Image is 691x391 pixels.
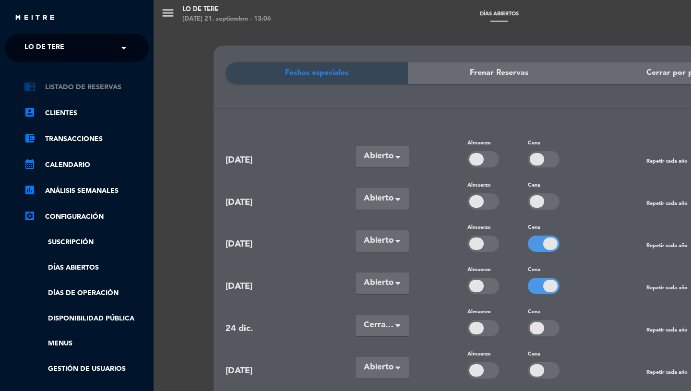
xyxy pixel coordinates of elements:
[24,210,36,222] i: settings_applications
[24,313,149,324] a: Disponibilidad pública
[24,107,36,118] i: account_box
[24,158,36,170] i: calendar_month
[24,107,149,119] a: account_boxClientes
[24,237,149,248] a: Suscripción
[24,288,149,299] a: Días de Operación
[24,364,149,375] a: Gestión de usuarios
[24,185,149,197] a: assessmentANÁLISIS SEMANALES
[24,133,149,145] a: account_balance_walletTransacciones
[24,159,149,171] a: calendar_monthCalendario
[24,38,64,58] span: Lo de Tere
[24,132,36,144] i: account_balance_wallet
[24,262,149,273] a: Días abiertos
[24,81,36,92] i: chrome_reader_mode
[24,184,36,196] i: assessment
[24,211,149,223] a: Configuración
[24,82,149,93] a: chrome_reader_modeListado de Reservas
[14,14,55,22] img: MEITRE
[24,338,149,349] a: Menus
